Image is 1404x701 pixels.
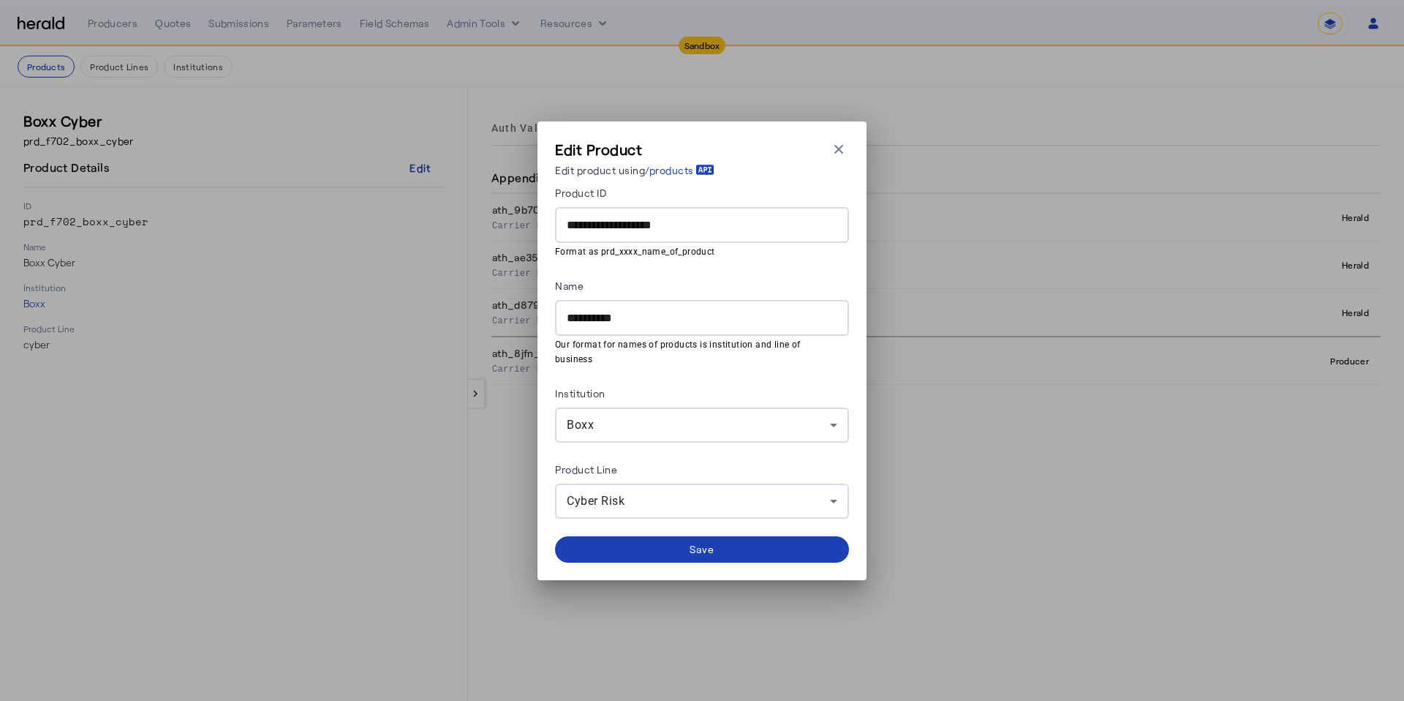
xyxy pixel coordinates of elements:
[555,387,605,400] label: Institution
[555,187,606,199] label: Product ID
[555,162,714,178] p: Edit product using
[567,494,624,508] span: Cyber Risk
[555,336,840,367] mat-hint: Our format for names of products is institution and line of business
[555,139,714,160] h3: Edit Product
[567,418,594,432] span: Boxx
[645,162,714,178] a: /products
[555,536,849,563] button: Save
[690,541,715,557] div: Save
[555,243,840,259] mat-hint: Format as prd_xxxx_name_of_product
[555,280,584,292] label: Name
[555,463,617,476] label: Product Line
